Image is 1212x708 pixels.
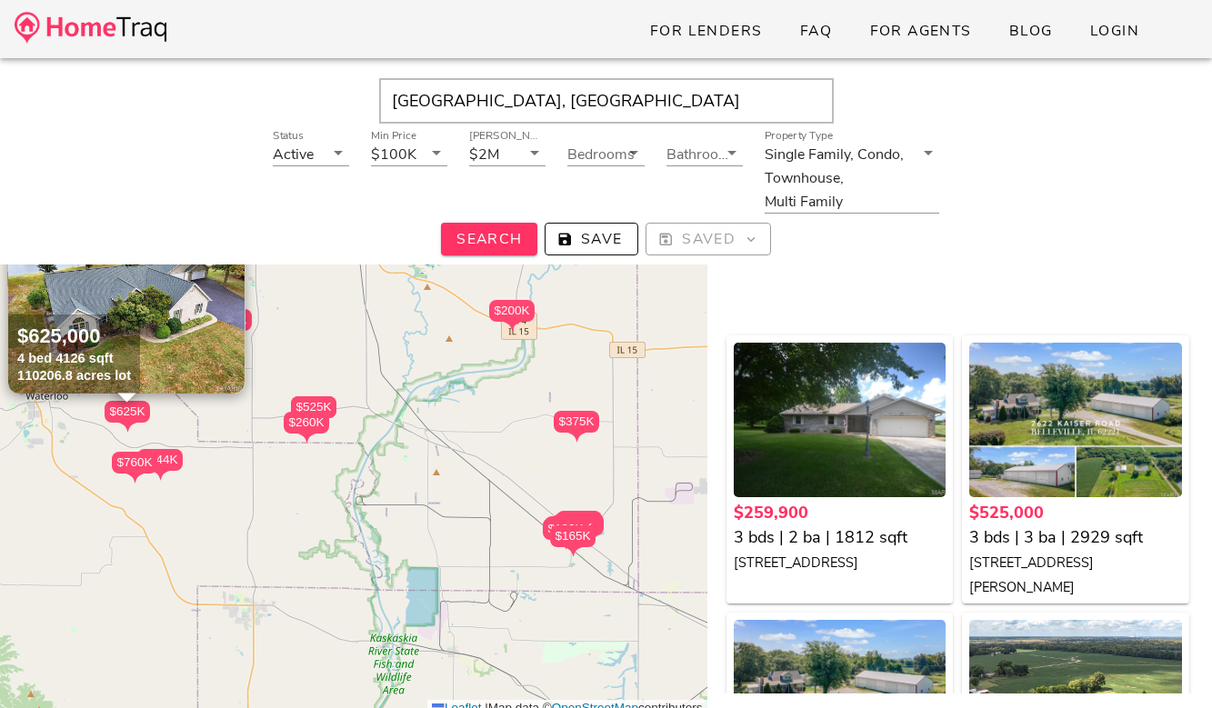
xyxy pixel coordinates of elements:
[112,452,157,484] div: $760K
[552,517,597,539] div: $195K
[291,396,336,428] div: $525K
[558,514,604,535] div: $117K
[635,15,777,47] a: For Lenders
[8,212,245,394] a: [STREET_ADDRESS] $625,000 4 bed 4126 sqft 110206.8 acres lot
[105,401,150,423] div: $625K
[564,547,583,557] img: triPin.png
[550,525,596,557] div: $165K
[556,511,602,533] div: $165K
[137,449,183,471] div: $444K
[785,15,847,47] a: FAQ
[125,474,145,484] img: triPin.png
[556,512,602,543] div: $165K
[8,212,245,394] img: 1.jpg
[15,12,166,44] img: desktop-logo.34a1112.png
[554,411,599,443] div: $375K
[489,300,535,332] div: $200K
[1089,21,1139,41] span: Login
[649,21,763,41] span: For Lenders
[550,525,596,547] div: $165K
[545,516,590,548] div: $170K
[1008,21,1053,41] span: Blog
[646,223,771,255] button: Saved
[118,423,137,433] img: triPin.png
[291,396,336,418] div: $525K
[554,516,599,548] div: $174K
[765,194,843,210] div: Multi Family
[552,517,597,549] div: $195K
[969,553,1094,596] small: [STREET_ADDRESS][PERSON_NAME]
[284,412,329,444] div: $260K
[469,129,546,143] label: [PERSON_NAME]
[666,142,743,165] div: Bathrooms
[469,146,499,163] div: $2M
[545,223,638,255] button: Save
[661,229,756,249] span: Saved
[273,129,304,143] label: Status
[567,433,586,443] img: triPin.png
[765,146,854,163] div: Single Family,
[560,229,623,249] span: Save
[734,525,947,550] div: 3 bds | 2 ba | 1812 sqft
[543,518,588,540] div: $180K
[151,471,170,481] img: triPin.png
[554,516,599,538] div: $174K
[17,324,131,350] div: $625,000
[969,501,1182,525] div: $525,000
[17,367,131,384] div: 110206.8 acres lot
[371,142,447,165] div: Min Price$100K
[553,514,598,545] div: $115K
[469,142,546,165] div: [PERSON_NAME]$2M
[297,434,316,444] img: triPin.png
[105,401,150,433] div: $625K
[969,501,1182,599] a: $525,000 3 bds | 3 ba | 2929 sqft [STREET_ADDRESS][PERSON_NAME]
[969,525,1182,550] div: 3 bds | 3 ba | 2929 sqft
[556,511,602,543] div: $165K
[567,142,644,165] div: Bedrooms
[734,501,947,525] div: $259,900
[371,146,416,163] div: $100K
[554,411,599,433] div: $375K
[112,452,157,474] div: $760K
[868,21,971,41] span: For Agents
[994,15,1067,47] a: Blog
[765,129,833,143] label: Property Type
[17,350,131,367] div: 4 bed 4126 sqft
[441,223,537,255] button: Search
[857,146,904,163] div: Condo,
[379,78,834,124] input: Enter Your Address, Zipcode or City & State
[1075,15,1154,47] a: Login
[558,514,604,545] div: $117K
[273,142,349,165] div: StatusActive
[503,322,522,332] img: triPin.png
[556,512,602,533] div: $165K
[371,129,416,143] label: Min Price
[489,300,535,322] div: $200K
[137,449,183,481] div: $444K
[284,412,329,434] div: $260K
[273,146,314,163] div: Active
[734,553,858,572] small: [STREET_ADDRESS]
[765,142,939,213] div: Property TypeSingle Family,Condo,Townhouse,Multi Family
[543,518,588,550] div: $180K
[456,229,523,249] span: Search
[854,15,986,47] a: For Agents
[799,21,833,41] span: FAQ
[765,170,844,186] div: Townhouse,
[1121,621,1212,708] iframe: Chat Widget
[734,501,947,574] a: $259,900 3 bds | 2 ba | 1812 sqft [STREET_ADDRESS]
